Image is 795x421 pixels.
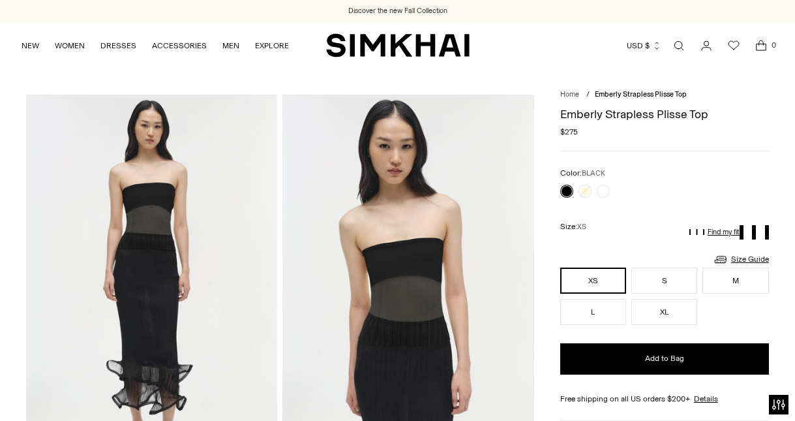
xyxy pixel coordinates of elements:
[560,108,769,120] h1: Emberly Strapless Plisse Top
[582,169,605,178] span: BLACK
[560,167,605,179] label: Color:
[560,268,626,294] button: XS
[768,39,779,51] span: 0
[22,31,39,60] a: NEW
[560,221,586,233] label: Size:
[586,89,590,101] div: /
[348,6,447,16] a: Discover the new Fall Collection
[721,33,747,59] a: Wishlist
[560,393,769,405] div: Free shipping on all US orders $200+
[645,353,684,364] span: Add to Bag
[713,251,769,268] a: Size Guide
[100,31,136,60] a: DRESSES
[560,90,579,99] a: Home
[152,31,207,60] a: ACCESSORIES
[702,268,768,294] button: M
[693,33,719,59] a: Go to the account page
[560,299,626,325] button: L
[560,343,769,375] button: Add to Bag
[694,393,718,405] a: Details
[748,33,774,59] a: Open cart modal
[666,33,692,59] a: Open search modal
[595,90,687,99] span: Emberly Strapless Plisse Top
[560,126,578,138] span: $275
[631,268,697,294] button: S
[222,31,239,60] a: MEN
[560,89,769,101] nav: breadcrumbs
[627,31,661,60] button: USD $
[255,31,289,60] a: EXPLORE
[577,223,586,231] span: XS
[55,31,85,60] a: WOMEN
[631,299,697,325] button: XL
[326,33,470,58] a: SIMKHAI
